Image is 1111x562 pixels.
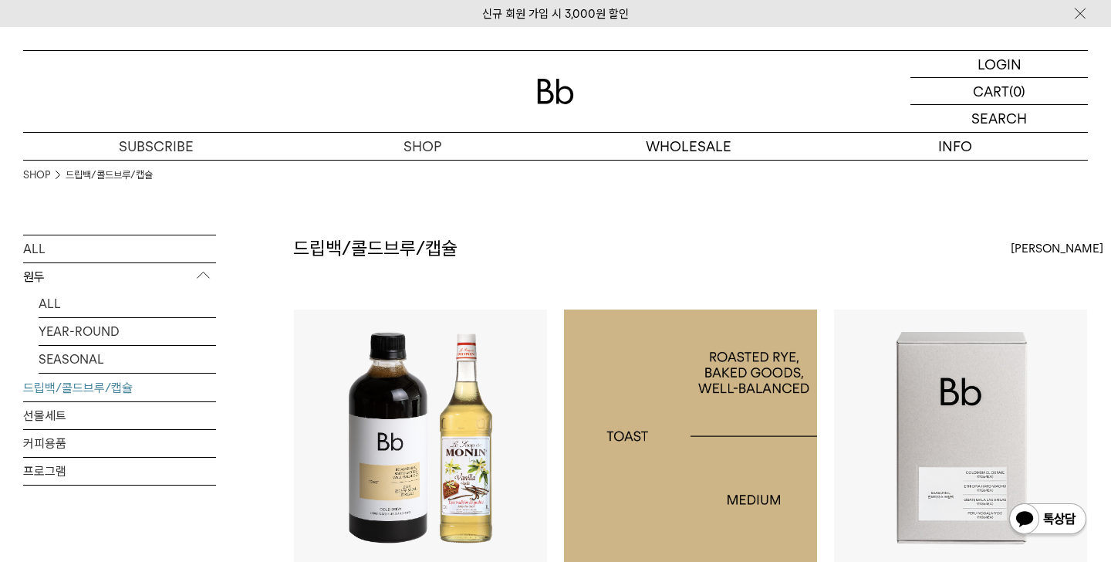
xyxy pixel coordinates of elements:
a: SHOP [23,168,50,183]
a: SHOP [289,133,555,160]
h2: 드립백/콜드브루/캡슐 [293,235,458,262]
p: WHOLESALE [555,133,822,160]
span: [PERSON_NAME] [1011,239,1103,258]
a: 신규 회원 가입 시 3,000원 할인 [482,7,629,21]
p: 원두 [23,263,216,291]
a: ALL [23,235,216,262]
img: 카카오톡 채널 1:1 채팅 버튼 [1008,502,1088,539]
a: 커피용품 [23,430,216,457]
a: CART (0) [910,78,1088,105]
p: LOGIN [978,51,1022,77]
a: 드립백/콜드브루/캡슐 [66,168,153,183]
p: CART [973,78,1009,104]
p: SEARCH [971,105,1027,132]
a: SUBSCRIBE [23,133,289,160]
a: 드립백/콜드브루/캡슐 [23,374,216,401]
a: YEAR-ROUND [39,318,216,345]
img: 로고 [537,79,574,104]
a: 선물세트 [23,402,216,429]
a: SEASONAL [39,346,216,373]
p: INFO [822,133,1088,160]
a: ALL [39,290,216,317]
p: (0) [1009,78,1025,104]
a: LOGIN [910,51,1088,78]
a: 프로그램 [23,458,216,485]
